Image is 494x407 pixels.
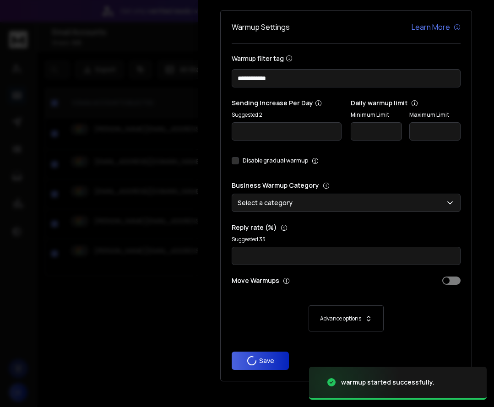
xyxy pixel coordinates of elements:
[232,223,461,232] p: Reply rate (%)
[232,276,343,285] p: Move Warmups
[243,157,308,164] label: Disable gradual warmup
[241,305,451,331] button: Advance options
[409,111,461,119] label: Maximum Limit
[351,98,461,108] p: Daily warmup limit
[232,236,461,243] p: Suggested 35
[232,352,289,370] button: Save
[232,111,342,119] p: Suggested 2
[238,198,296,207] p: Select a category
[351,111,402,119] label: Minimum Limit
[320,315,361,322] p: Advance options
[232,22,290,33] h1: Warmup Settings
[232,55,461,62] label: Warmup filter tag
[232,181,461,190] p: Business Warmup Category
[412,22,461,33] a: Learn More
[341,378,434,387] div: warmup started successfully.
[232,98,342,108] p: Sending Increase Per Day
